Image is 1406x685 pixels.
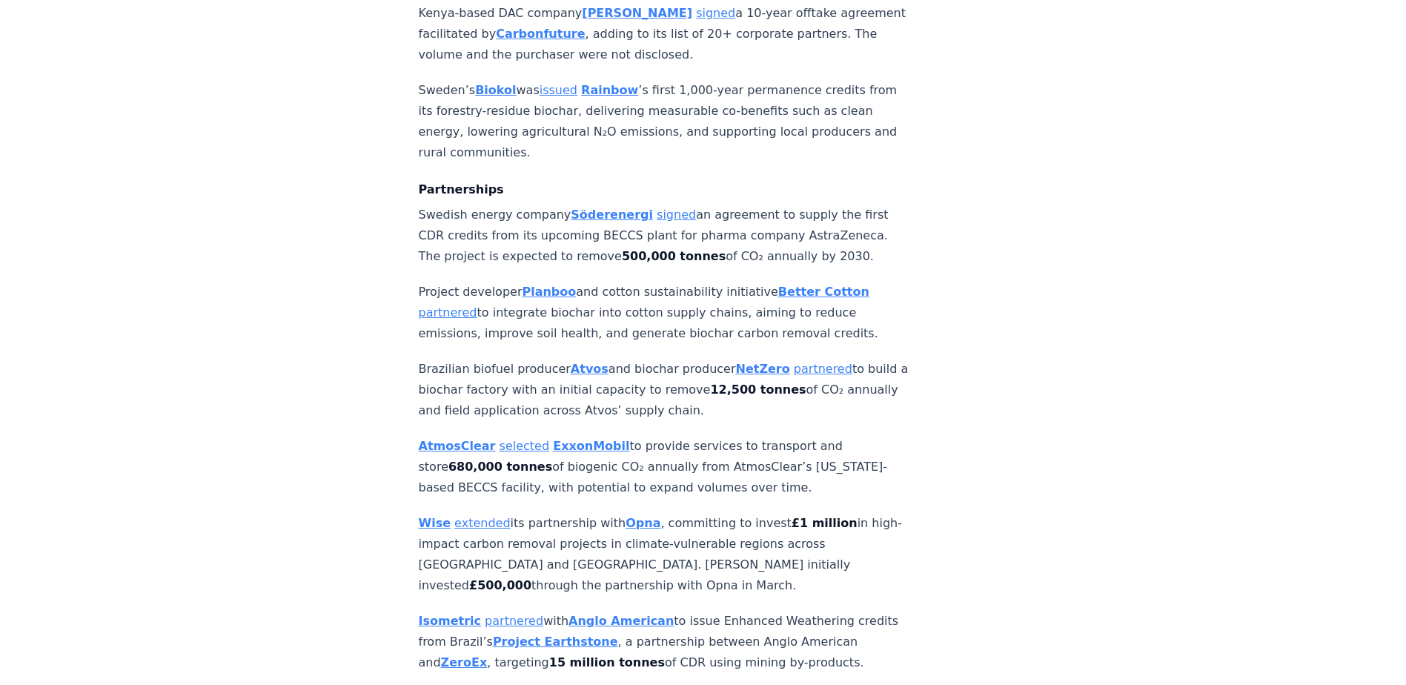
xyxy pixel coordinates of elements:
[419,282,909,344] p: Project developer and cotton sustainability initiative to integrate biochar into cotton supply ch...
[419,80,909,163] p: Sweden’s was ’s first 1,000-year permanence credits from its forestry-residue biochar, delivering...
[622,249,726,263] strong: 500,000 tonnes
[794,362,852,376] a: partnered
[626,516,660,530] a: Opna
[485,614,543,628] a: partnered
[553,439,629,453] a: ExxonMobil
[419,439,496,453] a: AtmosClear
[419,614,482,628] a: Isometric
[571,362,609,376] a: Atvos
[568,614,674,628] a: Anglo American
[540,83,577,97] a: issued
[696,6,735,20] a: signed
[778,285,869,299] a: Better Cotton
[419,3,909,65] p: Kenya-based DAC company a 10-year offtake agreement facilitated by , adding to its list of 20+ co...
[582,6,692,20] a: [PERSON_NAME]
[448,460,552,474] strong: 680,000 tonnes
[419,516,451,530] a: Wise
[792,516,858,530] strong: £1 million
[469,578,531,592] strong: £500,000
[419,513,909,596] p: its partnership with , committing to invest in high-impact carbon removal projects in climate-vul...
[571,208,653,222] a: Söderenergi
[419,611,909,673] p: with to issue Enhanced Weathering credits from Brazil’s , a partnership between Anglo American an...
[419,182,504,196] strong: Partnerships
[454,516,510,530] a: extended
[657,208,696,222] a: signed
[522,285,576,299] a: Planboo
[419,205,909,267] p: Swedish energy company an agreement to supply the first CDR credits from its upcoming BECCS plant...
[475,83,516,97] a: Biokol
[419,359,909,421] p: Brazilian biofuel producer and biochar producer to build a biochar factory with an initial capaci...
[581,83,638,97] a: Rainbow
[496,27,585,41] a: Carbonfuture
[441,655,488,669] a: ZeroEx
[736,362,790,376] a: NetZero
[419,436,909,498] p: to provide services to transport and store of biogenic CO₂ annually from AtmosClear’s [US_STATE]-...
[419,305,477,320] a: partnered
[493,635,618,649] a: Project Earthstone
[549,655,665,669] strong: 15 million tonnes
[500,439,550,453] a: selected
[710,383,806,397] strong: 12,500 tonnes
